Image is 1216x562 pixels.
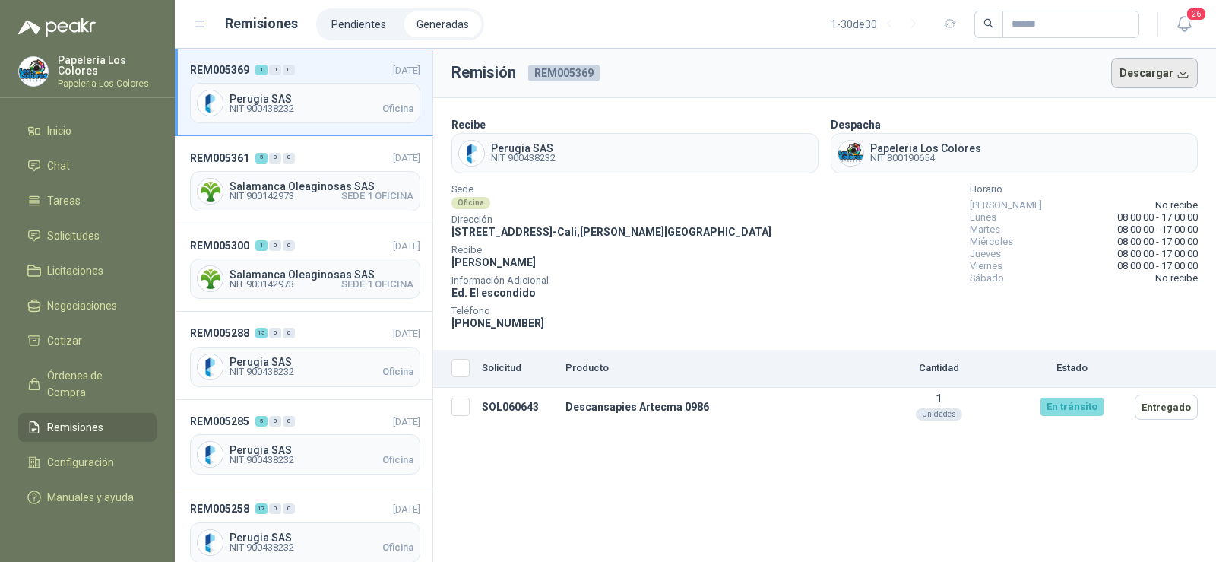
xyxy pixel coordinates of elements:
[404,11,481,37] a: Generadas
[18,221,157,250] a: Solicitudes
[451,287,536,299] span: Ed. El escondido
[18,186,157,215] a: Tareas
[230,280,294,289] span: NIT 900142973
[255,65,268,75] div: 1
[18,448,157,477] a: Configuración
[18,413,157,442] a: Remisiones
[230,532,413,543] span: Perugia SAS
[319,11,398,37] a: Pendientes
[393,65,420,76] span: [DATE]
[559,350,863,388] th: Producto
[1170,11,1198,38] button: 26
[970,211,996,224] span: Lunes
[190,150,249,167] span: REM005361
[269,503,281,514] div: 0
[230,104,294,113] span: NIT 900438232
[18,18,96,37] img: Logo peakr
[58,79,157,88] p: Papeleria Los Colores
[269,153,281,164] div: 0
[451,119,486,131] b: Recibe
[838,141,863,166] img: Company Logo
[47,227,100,244] span: Solicitudes
[451,246,771,254] span: Recibe
[283,503,295,514] div: 0
[382,367,413,376] span: Oficina
[451,197,490,209] div: Oficina
[393,240,420,252] span: [DATE]
[198,354,223,379] img: Company Logo
[198,442,223,467] img: Company Logo
[230,456,294,465] span: NIT 900438232
[451,226,771,238] span: [STREET_ADDRESS] - Cali , [PERSON_NAME][GEOGRAPHIC_DATA]
[382,543,413,552] span: Oficina
[341,192,413,201] span: SEDE 1 OFICINA
[451,216,771,224] span: Dirección
[451,61,516,84] h3: Remisión
[393,416,420,427] span: [DATE]
[230,181,413,192] span: Salamanca Oleaginosas SAS
[47,262,103,279] span: Licitaciones
[47,332,82,349] span: Cotizar
[175,224,432,312] a: REM005300100[DATE] Company LogoSalamanca Oleaginosas SASNIT 900142973SEDE 1 OFICINA
[18,326,157,355] a: Cotizar
[870,143,981,154] span: Papeleria Los Colores
[47,157,70,174] span: Chat
[433,350,476,388] th: Seleccionar/deseleccionar
[175,49,432,136] a: REM005369100[DATE] Company LogoPerugia SASNIT 900438232Oficina
[190,237,249,254] span: REM005300
[175,400,432,487] a: REM005285500[DATE] Company LogoPerugia SASNIT 900438232Oficina
[283,65,295,75] div: 0
[47,419,103,436] span: Remisiones
[283,416,295,427] div: 0
[269,328,281,338] div: 0
[190,413,249,430] span: REM005285
[190,500,249,517] span: REM005258
[451,317,544,329] span: [PHONE_NUMBER]
[47,454,114,471] span: Configuración
[970,224,1000,236] span: Martes
[198,90,223,116] img: Company Logo
[18,291,157,320] a: Negociaciones
[451,256,536,268] span: [PERSON_NAME]
[283,328,295,338] div: 0
[970,236,1013,248] span: Miércoles
[1155,199,1198,211] span: No recibe
[1117,260,1198,272] span: 08:00:00 - 17:00:00
[198,530,223,555] img: Company Logo
[190,325,249,341] span: REM005288
[491,154,556,163] span: NIT 900438232
[1155,272,1198,284] span: No recibe
[451,277,771,284] span: Información Adicional
[870,154,981,163] span: NIT 800190654
[1117,224,1198,236] span: 08:00:00 - 17:00:00
[47,489,134,506] span: Manuales y ayuda
[269,416,281,427] div: 0
[269,240,281,251] div: 0
[1135,395,1198,420] button: Entregado
[1186,7,1207,21] span: 26
[175,136,432,224] a: REM005361500[DATE] Company LogoSalamanca Oleaginosas SASNIT 900142973SEDE 1 OFICINA
[175,312,432,399] a: REM0052881500[DATE] Company LogoPerugia SASNIT 900438232Oficina
[393,328,420,339] span: [DATE]
[970,248,1001,260] span: Jueves
[1117,236,1198,248] span: 08:00:00 - 17:00:00
[382,456,413,465] span: Oficina
[19,57,48,86] img: Company Logo
[283,240,295,251] div: 0
[559,388,863,427] td: Descansapies Artecma 0986
[230,367,294,376] span: NIT 900438232
[970,199,1042,211] span: [PERSON_NAME]
[491,143,556,154] span: Perugia SAS
[382,104,413,113] span: Oficina
[476,388,559,427] td: SOL060643
[1040,398,1104,416] div: En tránsito
[916,408,962,421] div: Unidades
[1111,58,1199,88] button: Descargar
[269,65,281,75] div: 0
[970,260,1002,272] span: Viernes
[58,55,157,76] p: Papelería Los Colores
[451,186,771,193] span: Sede
[255,153,268,164] div: 5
